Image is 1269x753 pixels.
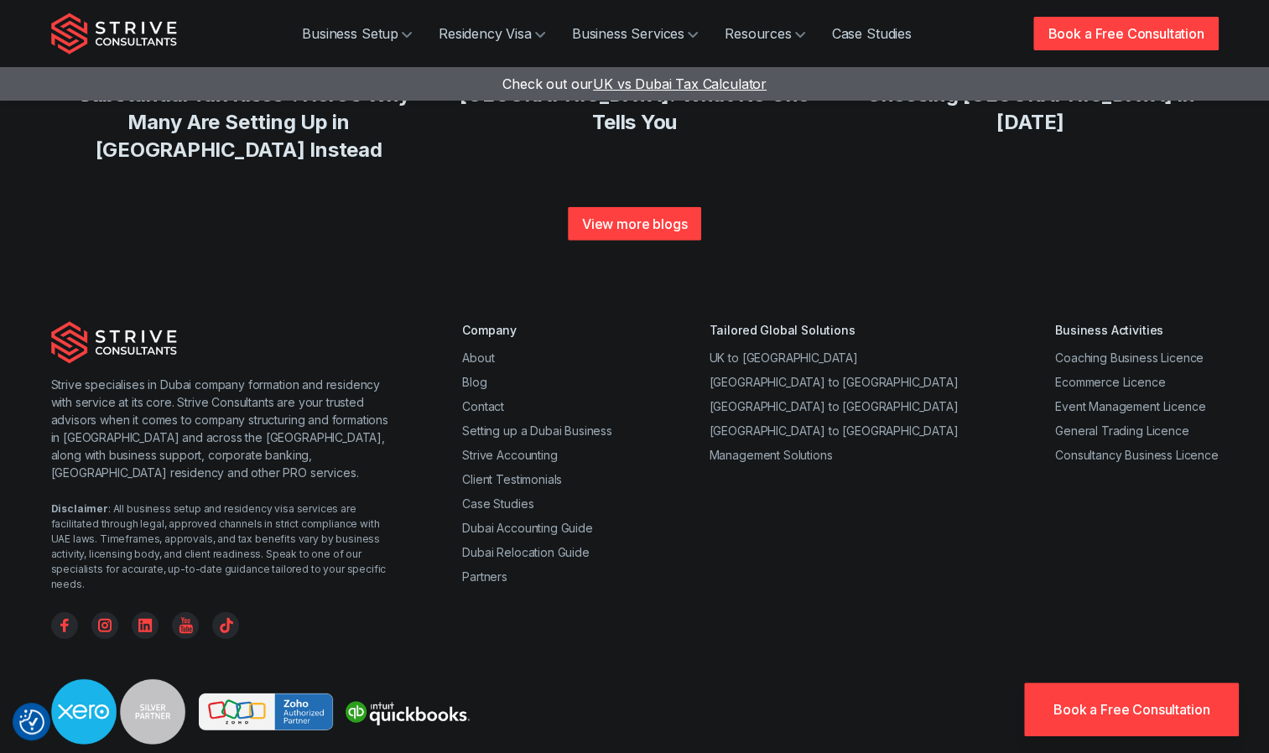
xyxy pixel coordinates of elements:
a: YouTube [172,612,199,639]
img: Strive Consultants [51,321,177,363]
a: Case Studies [819,17,925,50]
a: Ecommerce Licence [1055,375,1165,389]
a: Consultancy Business Licence [1055,448,1219,462]
a: Setting up a Dubai Business [462,423,612,438]
strong: Disclaimer [51,502,108,515]
a: Strive Accounting [462,448,557,462]
img: Revisit consent button [19,709,44,735]
a: General Trading Licence [1055,423,1188,438]
a: Client Testimonials [462,472,562,486]
span: UK vs Dubai Tax Calculator [593,75,767,92]
a: Book a Free Consultation [1033,17,1218,50]
a: Business Services [559,17,711,50]
a: Linkedin [132,612,159,639]
a: UK to [GEOGRAPHIC_DATA] [709,351,857,365]
img: Strive Consultants [51,13,177,55]
a: Book a Free Consultation [1024,683,1239,736]
a: Management Solutions [709,448,832,462]
a: [GEOGRAPHIC_DATA] to [GEOGRAPHIC_DATA] [709,399,958,413]
a: Dubai Accounting Guide [462,521,592,535]
button: Consent Preferences [19,709,44,735]
a: Instagram [91,612,118,639]
div: Tailored Global Solutions [709,321,958,339]
a: Partners [462,569,507,584]
a: Blog [462,375,486,389]
img: Strive is a Zoho Partner [199,693,333,731]
a: Event Management Licence [1055,399,1205,413]
a: Residency Visa [425,17,559,50]
a: View more blogs [568,207,702,241]
a: Coaching Business Licence [1055,351,1204,365]
a: Contact [462,399,504,413]
a: Business Setup [289,17,425,50]
a: [GEOGRAPHIC_DATA] to [GEOGRAPHIC_DATA] [709,375,958,389]
div: : All business setup and residency visa services are facilitated through legal, approved channels... [51,501,396,592]
a: About [462,351,494,365]
a: Resources [711,17,819,50]
p: Strive specialises in Dubai company formation and residency with service at its core. Strive Cons... [51,376,396,481]
a: [GEOGRAPHIC_DATA] to [GEOGRAPHIC_DATA] [709,423,958,438]
img: Strive is a quickbooks Partner [340,693,474,730]
a: Facebook [51,612,78,639]
img: Strive is a Xero Silver Partner [51,679,185,745]
div: Company [462,321,612,339]
div: Business Activities [1055,321,1219,339]
a: TikTok [212,612,239,639]
a: Check out ourUK vs Dubai Tax Calculator [502,75,767,92]
a: Case Studies [462,496,533,511]
a: Dubai Relocation Guide [462,545,589,559]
